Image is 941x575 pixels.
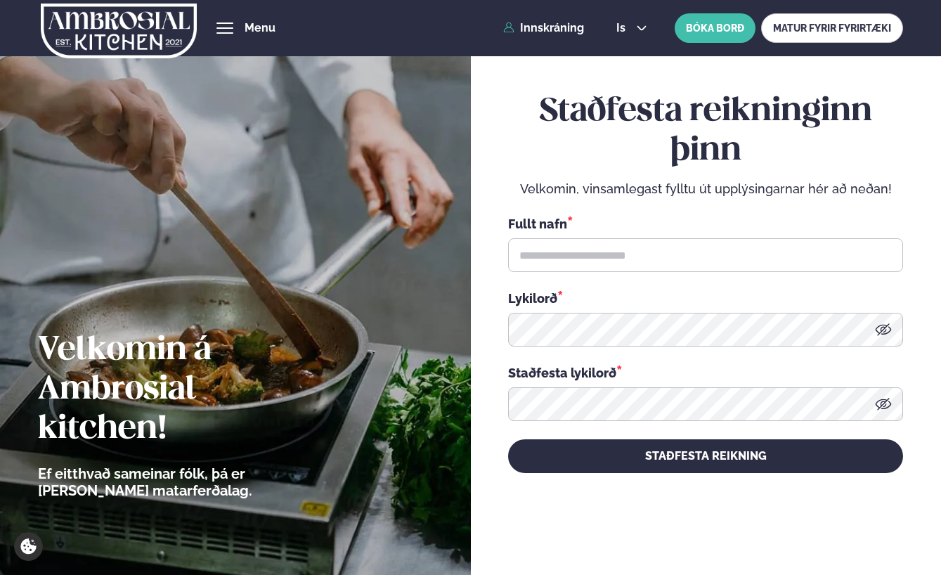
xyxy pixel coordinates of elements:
div: Staðfesta lykilorð [508,363,903,382]
button: STAÐFESTA REIKNING [508,439,903,473]
img: logo [41,2,197,60]
h2: Velkomin á Ambrosial kitchen! [38,331,330,449]
h2: Staðfesta reikninginn þinn [508,92,903,171]
button: hamburger [216,20,233,37]
button: BÓKA BORÐ [675,13,755,43]
a: Cookie settings [14,532,43,561]
a: MATUR FYRIR FYRIRTÆKI [761,13,903,43]
a: Innskráning [503,22,584,34]
p: Ef eitthvað sameinar fólk, þá er [PERSON_NAME] matarferðalag. [38,465,330,499]
p: Velkomin, vinsamlegast fylltu út upplýsingarnar hér að neðan! [508,181,903,198]
div: Fullt nafn [508,214,903,233]
span: is [616,22,630,34]
button: is [605,22,658,34]
div: Lykilorð [508,289,903,307]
